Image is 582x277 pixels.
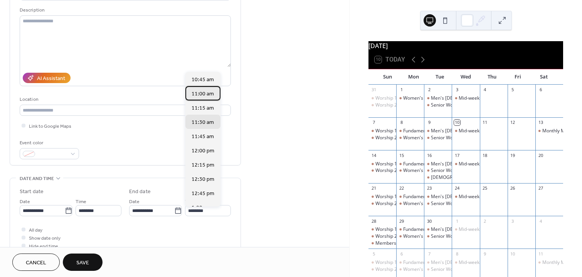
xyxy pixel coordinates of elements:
div: Worship 2nd Service [368,266,396,273]
div: Worship 1st Service [368,259,396,266]
div: 14 [371,152,377,158]
span: Time [76,198,86,206]
div: 29 [399,218,404,224]
div: Men's [DEMOGRAPHIC_DATA] Study [431,226,509,233]
div: Mid-week Meeting [459,194,498,200]
div: Worship 1st Service [375,95,418,102]
div: Worship 2nd Service [368,167,396,174]
div: Worship 2nd Service [368,200,396,207]
div: 7 [371,120,377,125]
div: Event color [20,139,77,147]
div: 2 [482,218,488,224]
div: Mid-week Meeting [452,95,479,102]
div: 3 [510,218,516,224]
div: 21 [371,185,377,191]
button: Save [63,254,103,271]
div: Fundamentals Class [403,194,446,200]
div: Fundamentals Class [396,226,424,233]
div: Senior Women's [DEMOGRAPHIC_DATA] Study [431,266,531,273]
div: 8 [454,251,460,257]
div: Monthly Men's Breakfast [535,259,563,266]
div: Monthly Men's Breakfast [535,128,563,134]
div: Sat [531,69,557,85]
div: Senior Women's Bible Study [424,233,452,240]
div: 8 [399,120,404,125]
div: Senior Women's [DEMOGRAPHIC_DATA] Study [431,135,531,141]
div: Worship 1st Service [375,194,418,200]
div: 24 [454,185,460,191]
div: 26 [510,185,516,191]
span: 11:00 am [192,90,214,98]
span: Date and time [20,175,54,183]
div: Men's [DEMOGRAPHIC_DATA] Study [431,95,509,102]
span: Show date only [29,234,61,242]
div: Mid-week Meeting [452,226,479,233]
div: Fundamentals Class [396,161,424,167]
div: Men's Bible Study [424,259,452,266]
div: Men's [DEMOGRAPHIC_DATA] Study [431,259,509,266]
div: Men's [DEMOGRAPHIC_DATA] Study [431,194,509,200]
span: 1:00 pm [192,204,211,212]
div: 7 [426,251,432,257]
button: AI Assistant [23,73,71,83]
div: Mid-week Meeting [459,161,498,167]
div: Senior Women's Bible Study [424,135,452,141]
div: Men's Bible Study [424,128,452,134]
div: 1 [399,87,404,93]
div: Worship 2nd Service [368,102,396,108]
div: [DEMOGRAPHIC_DATA] Potluck Luncheon [431,174,520,181]
div: Thu [479,69,505,85]
div: Worship 2nd Service [375,167,419,174]
div: Worship 2nd Service [375,233,419,240]
a: Cancel [12,254,60,271]
div: 3 [454,87,460,93]
div: 27 [538,185,543,191]
div: Mon [401,69,427,85]
div: Fundamentals Class [403,259,446,266]
div: Description [20,6,229,14]
div: Women's [DEMOGRAPHIC_DATA] Study [403,200,488,207]
div: Worship 1st Service [368,95,396,102]
div: Women's Bible Study [396,200,424,207]
div: Worship 1st Service [368,194,396,200]
span: Date [20,198,30,206]
span: 12:45 pm [192,190,214,198]
div: Worship 1st Service [375,259,418,266]
div: Fundamentals Class [403,226,446,233]
div: Membership Class [368,240,396,247]
div: Men's [DEMOGRAPHIC_DATA] Study [431,128,509,134]
div: Women's [DEMOGRAPHIC_DATA] Study [403,266,488,273]
div: Women's [DEMOGRAPHIC_DATA] Study [403,95,488,102]
div: Location [20,95,229,103]
div: Senior Women's Bible Study [424,167,452,174]
div: AI Assistant [37,75,65,83]
div: Women's [DEMOGRAPHIC_DATA] Study [403,233,488,240]
div: Men's Bible Study [424,194,452,200]
div: Fri [505,69,531,85]
span: Save [76,259,89,267]
div: Worship 1st Service [375,226,418,233]
span: 11:30 am [192,118,214,127]
span: Hide end time [29,242,58,250]
div: Tue [427,69,453,85]
div: Mid-week Meeting [452,128,479,134]
div: Men's Bible Study [424,95,452,102]
span: Date [129,198,140,206]
div: 16 [426,152,432,158]
div: End date [129,188,151,196]
div: Worship 2nd Service [375,266,419,273]
div: Men's Bible Study [424,226,452,233]
div: Worship 1st Service [368,226,396,233]
span: Link to Google Maps [29,122,71,130]
div: Women's Bible Study [396,167,424,174]
div: 12 [510,120,516,125]
div: Worship 1st Service [375,128,418,134]
div: Mid-week Meeting [459,226,498,233]
div: Worship 2nd Service [368,233,396,240]
div: Fundamentals Class [403,128,446,134]
div: 9 [426,120,432,125]
div: Mid-week Meeting [459,259,498,266]
div: Worship 2nd Service [375,200,419,207]
div: Ladies Potluck Luncheon [424,174,452,181]
div: 11 [538,251,543,257]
